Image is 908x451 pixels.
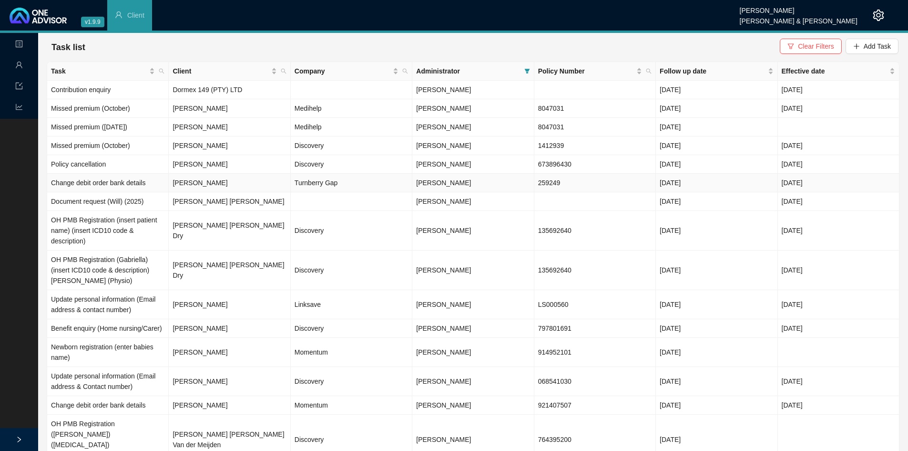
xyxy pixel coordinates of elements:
div: [PERSON_NAME] & [PERSON_NAME] [740,13,857,23]
th: Follow up date [656,62,777,81]
td: [PERSON_NAME] [169,136,290,155]
td: [DATE] [656,338,777,367]
td: 8047031 [534,99,656,118]
span: [PERSON_NAME] [416,123,471,131]
th: Effective date [778,62,899,81]
td: 921407507 [534,396,656,415]
button: Clear Filters [780,39,841,54]
td: Momentum [291,338,412,367]
td: 914952101 [534,338,656,367]
td: 1412939 [534,136,656,155]
td: [DATE] [656,251,777,290]
td: [DATE] [778,174,899,192]
span: search [157,64,166,78]
td: [DATE] [656,155,777,174]
td: Missed premium (October) [47,136,169,155]
span: import [15,78,23,97]
td: OH PMB Registration (insert patient name) (insert ICD10 code & description) [47,211,169,251]
span: setting [873,10,884,21]
th: Policy Number [534,62,656,81]
span: Effective date [782,66,888,76]
span: search [159,68,164,74]
td: Medihelp [291,99,412,118]
span: Administrator [416,66,520,76]
span: search [279,64,288,78]
td: [DATE] [656,118,777,136]
td: 797801691 [534,319,656,338]
span: line-chart [15,99,23,118]
td: [DATE] [656,99,777,118]
td: [DATE] [778,99,899,118]
td: [PERSON_NAME] [PERSON_NAME] [169,192,290,211]
span: search [644,64,653,78]
span: [PERSON_NAME] [416,160,471,168]
span: [PERSON_NAME] [416,401,471,409]
td: [DATE] [778,396,899,415]
td: [PERSON_NAME] [PERSON_NAME] Dry [169,211,290,251]
span: [PERSON_NAME] [416,179,471,187]
td: Discovery [291,251,412,290]
td: [DATE] [778,81,899,99]
td: Document request (Will) (2025) [47,192,169,211]
td: [DATE] [778,155,899,174]
span: Client [173,66,269,76]
td: [DATE] [778,319,899,338]
span: user [15,57,23,76]
span: [PERSON_NAME] [416,227,471,234]
span: [PERSON_NAME] [416,348,471,356]
td: [PERSON_NAME] [169,118,290,136]
td: [DATE] [656,396,777,415]
span: Follow up date [660,66,765,76]
span: filter [787,43,794,50]
td: Discovery [291,367,412,396]
td: 135692640 [534,211,656,251]
td: [DATE] [778,192,899,211]
th: Company [291,62,412,81]
td: [PERSON_NAME] [169,396,290,415]
td: [DATE] [656,174,777,192]
td: [DATE] [656,211,777,251]
td: [DATE] [656,367,777,396]
span: right [16,436,22,443]
td: Contribution enquiry [47,81,169,99]
td: [DATE] [778,290,899,319]
td: Discovery [291,136,412,155]
span: v1.9.9 [81,17,104,27]
td: [DATE] [778,211,899,251]
td: OH PMB Registration (Gabriella) (insert ICD10 code & description) [PERSON_NAME] (Physio) [47,251,169,290]
span: search [400,64,410,78]
td: Update personal information (Email address & Contact number) [47,367,169,396]
img: 2df55531c6924b55f21c4cf5d4484680-logo-light.svg [10,8,67,23]
span: Add Task [864,41,891,52]
td: Missed premium ([DATE]) [47,118,169,136]
span: Task list [51,42,85,52]
span: [PERSON_NAME] [416,378,471,385]
td: [PERSON_NAME] [169,174,290,192]
span: [PERSON_NAME] [416,198,471,205]
span: plus [853,43,860,50]
span: user [115,11,122,19]
td: [DATE] [656,319,777,338]
td: Momentum [291,396,412,415]
td: [DATE] [656,136,777,155]
td: [DATE] [778,251,899,290]
td: [PERSON_NAME] [169,367,290,396]
td: Missed premium (October) [47,99,169,118]
td: Change debit order bank details [47,174,169,192]
span: Client [127,11,144,19]
td: [PERSON_NAME] [169,99,290,118]
td: [DATE] [656,81,777,99]
span: [PERSON_NAME] [416,325,471,332]
td: Newborn registration (enter babies name) [47,338,169,367]
td: [DATE] [778,136,899,155]
td: Benefit enquiry (Home nursing/Carer) [47,319,169,338]
td: [PERSON_NAME] [169,155,290,174]
td: Linksave [291,290,412,319]
td: [PERSON_NAME] [169,290,290,319]
span: [PERSON_NAME] [416,436,471,443]
span: search [402,68,408,74]
td: Policy cancellation [47,155,169,174]
td: LS000560 [534,290,656,319]
span: Task [51,66,147,76]
td: [PERSON_NAME] [169,338,290,367]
